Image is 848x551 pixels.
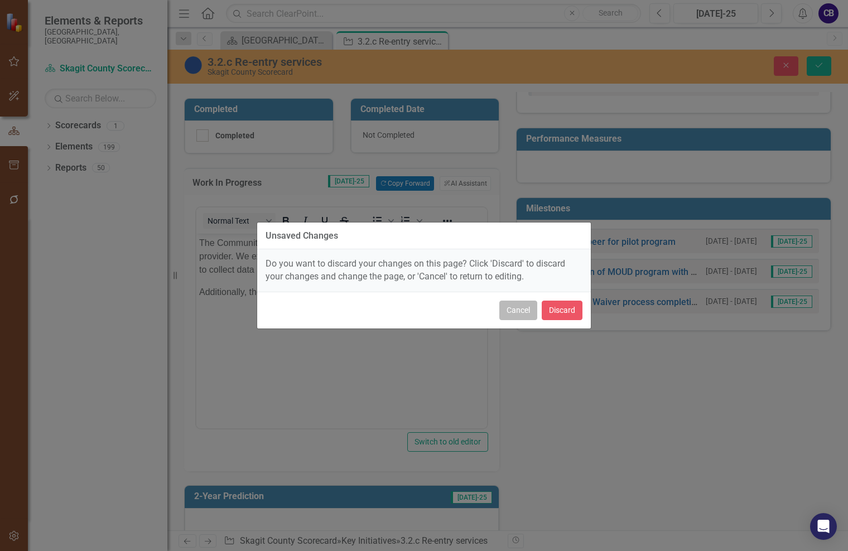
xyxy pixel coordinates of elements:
button: Discard [542,301,582,320]
div: Unsaved Changes [266,231,338,241]
div: Do you want to discard your changes on this page? Click 'Discard' to discard your changes and cha... [257,249,591,292]
p: Additionally, there is uncertainty [3,52,288,65]
button: Cancel [499,301,537,320]
p: The Community Justice Center is undergoing a change in medical provider. We expect that this chan... [3,3,288,43]
div: Open Intercom Messenger [810,513,837,540]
